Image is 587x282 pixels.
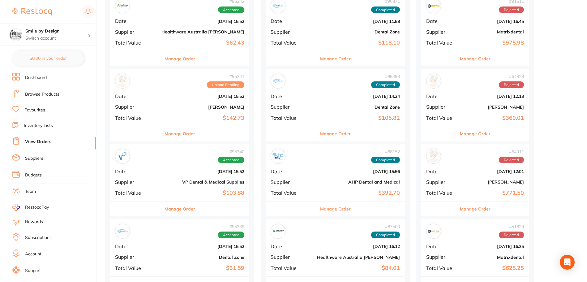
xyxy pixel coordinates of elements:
[499,7,524,13] span: Rejected
[272,150,284,162] img: AHP Dental and Medical
[271,93,312,99] span: Date
[271,169,312,174] span: Date
[462,244,524,249] b: [DATE] 16:25
[161,40,244,46] b: $62.43
[271,29,312,35] span: Supplier
[428,225,439,237] img: Matrixdental
[371,232,400,238] span: Completed
[115,179,156,185] span: Supplier
[12,8,52,15] img: Restocq Logo
[161,19,244,24] b: [DATE] 15:52
[460,51,491,66] button: Manage Order
[115,18,156,24] span: Date
[560,255,575,270] div: Open Intercom Messenger
[25,155,43,162] a: Suppliers
[460,126,491,141] button: Manage Order
[317,115,400,121] b: $105.82
[271,18,312,24] span: Date
[25,75,47,81] a: Dashboard
[317,190,400,196] b: $392.70
[426,18,457,24] span: Date
[161,190,244,196] b: $103.88
[462,94,524,99] b: [DATE] 12:13
[271,40,312,46] span: Total Value
[25,219,43,225] a: Rewards
[25,204,49,210] span: RestocqPay
[115,115,156,121] span: Total Value
[371,149,400,154] span: # 88152
[320,51,351,66] button: Manage Order
[161,29,244,34] b: Healthware Australia [PERSON_NAME]
[117,150,128,162] img: VP Dental & Medical Supplies
[10,28,22,41] img: Smile by Design
[317,265,400,271] b: $84.01
[499,81,524,88] span: Rejected
[499,149,524,154] span: # 64911
[115,265,156,271] span: Total Value
[24,123,53,129] a: Inventory Lists
[426,254,457,260] span: Supplier
[110,69,249,141] div: Adam Dental#95341Upload PendingDate[DATE] 15:52Supplier[PERSON_NAME]Total Value$142.73Manage Order
[218,149,244,154] span: # 95340
[317,255,400,260] b: Healthware Australia [PERSON_NAME]
[218,232,244,238] span: Accepted
[165,51,195,66] button: Manage Order
[317,244,400,249] b: [DATE] 16:12
[426,40,457,46] span: Total Value
[499,224,524,229] span: # 51829
[218,224,244,229] span: # 95339
[428,150,439,162] img: Henry Schein Halas
[161,255,244,260] b: Dental Zone
[25,251,41,257] a: Account
[460,202,491,216] button: Manage Order
[462,180,524,184] b: [PERSON_NAME]
[25,235,52,241] a: Subscriptions
[12,51,84,66] button: $0.00 in your order
[218,7,244,13] span: Accepted
[271,179,312,185] span: Supplier
[161,244,244,249] b: [DATE] 15:52
[115,29,156,35] span: Supplier
[426,115,457,121] span: Total Value
[462,29,524,34] b: Matrixdental
[115,93,156,99] span: Date
[24,107,45,113] a: Favourites
[161,105,244,110] b: [PERSON_NAME]
[161,115,244,121] b: $142.73
[462,19,524,24] b: [DATE] 16:45
[320,202,351,216] button: Manage Order
[462,105,524,110] b: [PERSON_NAME]
[426,93,457,99] span: Date
[271,244,312,249] span: Date
[12,204,20,211] img: RestocqPay
[165,126,195,141] button: Manage Order
[317,40,400,46] b: $118.10
[161,180,244,184] b: VP Dental & Medical Supplies
[207,81,244,88] span: Upload Pending
[271,265,312,271] span: Total Value
[25,139,51,145] a: View Orders
[25,268,41,274] a: Support
[462,190,524,196] b: $771.50
[25,91,59,98] a: Browse Products
[272,75,284,87] img: Dental Zone
[115,169,156,174] span: Date
[115,40,156,46] span: Total Value
[426,179,457,185] span: Supplier
[25,172,42,178] a: Budgets
[207,74,244,79] span: # 95341
[271,115,312,121] span: Total Value
[272,225,284,237] img: Healthware Australia Ridley
[499,232,524,238] span: Rejected
[271,254,312,260] span: Supplier
[115,244,156,249] span: Date
[12,204,49,211] a: RestocqPay
[371,7,400,13] span: Completed
[371,157,400,163] span: Completed
[320,126,351,141] button: Manage Order
[499,74,524,79] span: # 64928
[25,189,36,195] a: Team
[317,29,400,34] b: Dental Zone
[462,265,524,271] b: $625.25
[426,190,457,196] span: Total Value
